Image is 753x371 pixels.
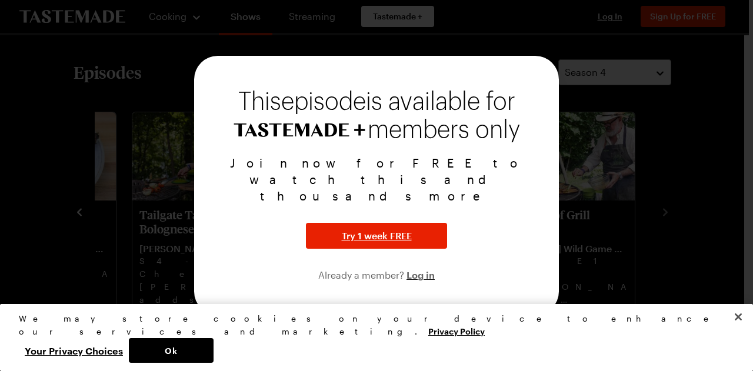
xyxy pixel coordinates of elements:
span: Try 1 week FREE [342,229,412,243]
div: We may store cookies on your device to enhance our services and marketing. [19,312,724,338]
div: Privacy [19,312,724,363]
button: Ok [129,338,214,363]
span: members only [368,117,520,143]
button: Log in [407,268,435,282]
span: Already a member? [318,269,407,280]
span: This episode is available for [238,90,515,113]
p: Join now for FREE to watch this and thousands more [208,155,545,204]
img: Tastemade+ [234,123,365,137]
a: More information about your privacy, opens in a new tab [428,325,485,336]
button: Close [725,304,751,330]
button: Your Privacy Choices [19,338,129,363]
button: Try 1 week FREE [306,223,447,249]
